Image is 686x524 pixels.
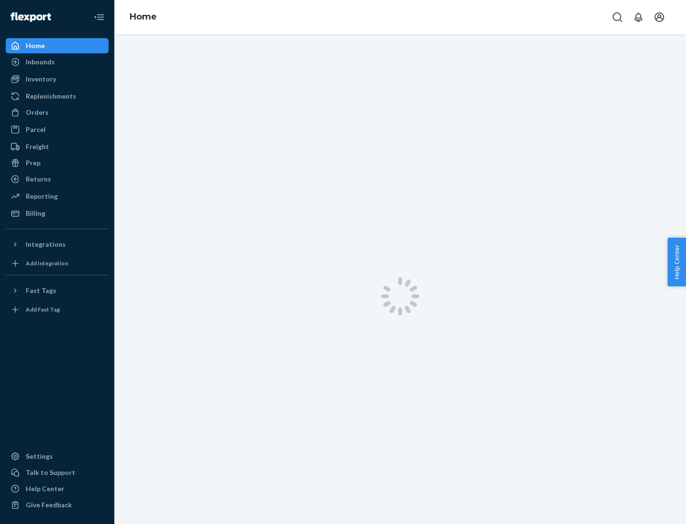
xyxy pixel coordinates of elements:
button: Integrations [6,237,109,252]
ol: breadcrumbs [122,3,164,31]
a: Add Integration [6,256,109,271]
a: Inbounds [6,54,109,70]
div: Help Center [26,484,64,494]
div: Settings [26,452,53,461]
div: Orders [26,108,49,117]
button: Open notifications [629,8,648,27]
a: Orders [6,105,109,120]
button: Give Feedback [6,497,109,513]
a: Settings [6,449,109,464]
div: Parcel [26,125,46,134]
button: Open Search Box [608,8,627,27]
a: Home [130,11,157,22]
a: Freight [6,139,109,154]
div: Home [26,41,45,50]
button: Close Navigation [90,8,109,27]
a: Replenishments [6,89,109,104]
button: Fast Tags [6,283,109,298]
div: Freight [26,142,49,151]
a: Reporting [6,189,109,204]
a: Billing [6,206,109,221]
div: Prep [26,158,40,168]
div: Inbounds [26,57,55,67]
img: Flexport logo [10,12,51,22]
button: Open account menu [650,8,669,27]
div: Fast Tags [26,286,56,295]
a: Returns [6,171,109,187]
div: Add Integration [26,259,68,267]
div: Returns [26,174,51,184]
div: Replenishments [26,91,76,101]
a: Add Fast Tag [6,302,109,317]
div: Integrations [26,240,66,249]
div: Talk to Support [26,468,75,477]
a: Help Center [6,481,109,496]
div: Add Fast Tag [26,305,60,313]
div: Billing [26,209,45,218]
a: Inventory [6,71,109,87]
a: Prep [6,155,109,171]
a: Talk to Support [6,465,109,480]
div: Give Feedback [26,500,72,510]
div: Reporting [26,191,58,201]
button: Help Center [667,238,686,286]
div: Inventory [26,74,56,84]
a: Parcel [6,122,109,137]
a: Home [6,38,109,53]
